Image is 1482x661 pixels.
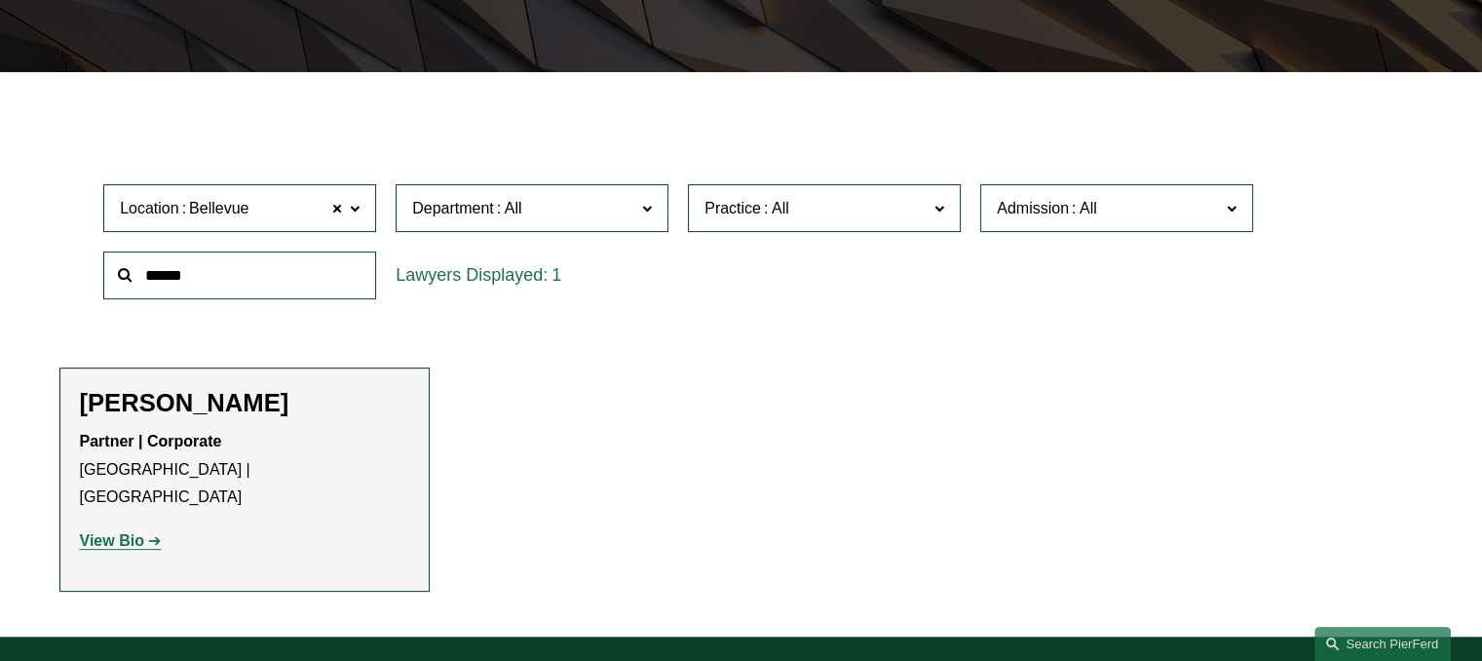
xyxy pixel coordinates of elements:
span: Location [120,200,179,216]
a: Search this site [1314,627,1451,661]
p: [GEOGRAPHIC_DATA] | [GEOGRAPHIC_DATA] [80,428,409,512]
h2: [PERSON_NAME] [80,388,409,418]
strong: View Bio [80,532,144,549]
span: Bellevue [189,196,248,221]
span: Practice [704,200,761,216]
span: Department [412,200,494,216]
a: View Bio [80,532,162,549]
span: 1 [551,265,561,285]
span: Admission [997,200,1069,216]
strong: Partner | Corporate [80,433,222,449]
